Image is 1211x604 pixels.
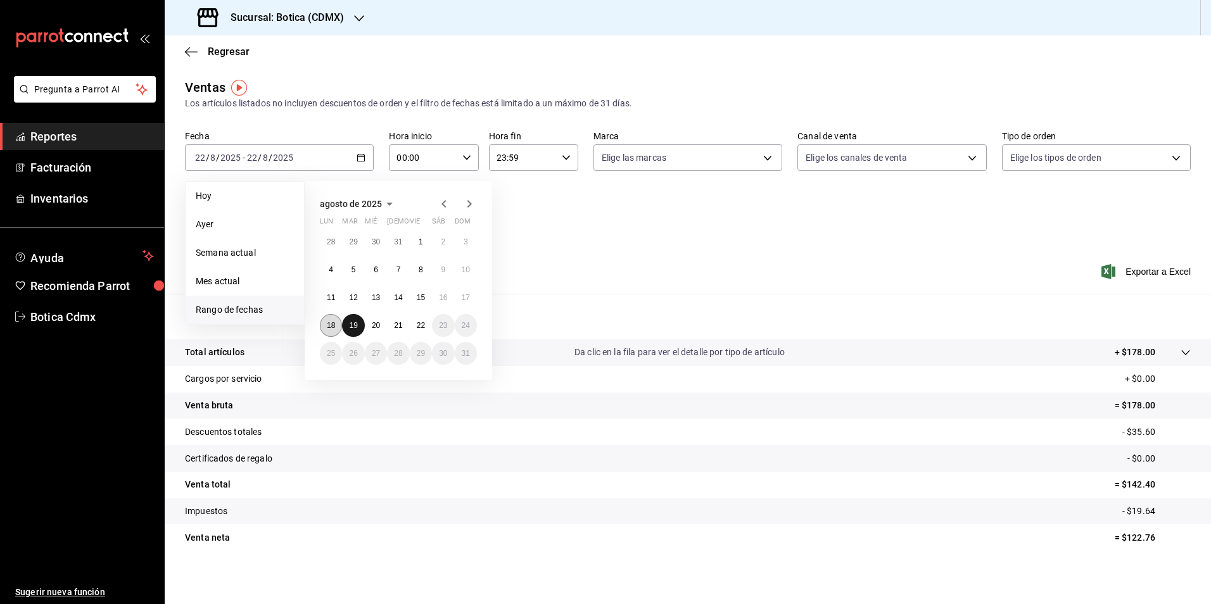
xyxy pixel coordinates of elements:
label: Tipo de orden [1002,132,1191,141]
abbr: 29 de agosto de 2025 [417,349,425,358]
abbr: viernes [410,217,420,230]
p: - $35.60 [1122,425,1191,439]
abbr: 22 de agosto de 2025 [417,321,425,330]
span: Regresar [208,46,250,58]
button: 4 de agosto de 2025 [320,258,342,281]
button: 27 de agosto de 2025 [365,342,387,365]
abbr: 3 de agosto de 2025 [464,237,468,246]
abbr: 26 de agosto de 2025 [349,349,357,358]
p: = $142.40 [1115,478,1191,491]
abbr: 12 de agosto de 2025 [349,293,357,302]
button: 3 de agosto de 2025 [455,230,477,253]
span: Mes actual [196,275,294,288]
label: Canal de venta [797,132,986,141]
abbr: jueves [387,217,462,230]
button: 23 de agosto de 2025 [432,314,454,337]
img: Tooltip marker [231,80,247,96]
p: Resumen [185,309,1191,324]
abbr: 31 de julio de 2025 [394,237,402,246]
abbr: 2 de agosto de 2025 [441,237,445,246]
button: 22 de agosto de 2025 [410,314,432,337]
abbr: 30 de agosto de 2025 [439,349,447,358]
button: 10 de agosto de 2025 [455,258,477,281]
button: 7 de agosto de 2025 [387,258,409,281]
abbr: 30 de julio de 2025 [372,237,380,246]
button: 31 de julio de 2025 [387,230,409,253]
button: 11 de agosto de 2025 [320,286,342,309]
label: Hora inicio [389,132,478,141]
input: -- [262,153,269,163]
input: -- [194,153,206,163]
button: 28 de julio de 2025 [320,230,342,253]
button: 30 de agosto de 2025 [432,342,454,365]
a: Pregunta a Parrot AI [9,92,156,105]
abbr: 5 de agosto de 2025 [352,265,356,274]
p: Descuentos totales [185,425,262,439]
p: - $0.00 [1127,452,1191,465]
abbr: 17 de agosto de 2025 [462,293,470,302]
button: 30 de julio de 2025 [365,230,387,253]
button: 14 de agosto de 2025 [387,286,409,309]
button: open_drawer_menu [139,33,149,43]
button: 8 de agosto de 2025 [410,258,432,281]
p: = $178.00 [1115,399,1191,412]
span: Semana actual [196,246,294,260]
button: 31 de agosto de 2025 [455,342,477,365]
abbr: 1 de agosto de 2025 [419,237,423,246]
div: Ventas [185,78,225,97]
abbr: 23 de agosto de 2025 [439,321,447,330]
button: 12 de agosto de 2025 [342,286,364,309]
button: Regresar [185,46,250,58]
abbr: 19 de agosto de 2025 [349,321,357,330]
button: 17 de agosto de 2025 [455,286,477,309]
span: / [206,153,210,163]
button: agosto de 2025 [320,196,397,211]
abbr: 18 de agosto de 2025 [327,321,335,330]
span: Rango de fechas [196,303,294,317]
p: Certificados de regalo [185,452,272,465]
span: Inventarios [30,190,154,207]
abbr: 14 de agosto de 2025 [394,293,402,302]
p: Venta neta [185,531,230,544]
button: 28 de agosto de 2025 [387,342,409,365]
abbr: 28 de julio de 2025 [327,237,335,246]
button: 21 de agosto de 2025 [387,314,409,337]
button: 18 de agosto de 2025 [320,314,342,337]
span: agosto de 2025 [320,199,382,209]
input: -- [210,153,216,163]
p: Da clic en la fila para ver el detalle por tipo de artículo [574,346,785,359]
p: Impuestos [185,505,227,518]
button: Pregunta a Parrot AI [14,76,156,103]
abbr: 21 de agosto de 2025 [394,321,402,330]
div: Los artículos listados no incluyen descuentos de orden y el filtro de fechas está limitado a un m... [185,97,1191,110]
p: Total artículos [185,346,244,359]
button: 29 de agosto de 2025 [410,342,432,365]
span: Botica Cdmx [30,308,154,325]
button: 13 de agosto de 2025 [365,286,387,309]
abbr: 24 de agosto de 2025 [462,321,470,330]
abbr: 29 de julio de 2025 [349,237,357,246]
input: ---- [220,153,241,163]
button: 24 de agosto de 2025 [455,314,477,337]
span: / [269,153,272,163]
abbr: 28 de agosto de 2025 [394,349,402,358]
abbr: 9 de agosto de 2025 [441,265,445,274]
button: 6 de agosto de 2025 [365,258,387,281]
button: 16 de agosto de 2025 [432,286,454,309]
button: 15 de agosto de 2025 [410,286,432,309]
span: / [258,153,262,163]
span: Elige las marcas [602,151,666,164]
input: ---- [272,153,294,163]
span: Reportes [30,128,154,145]
abbr: 20 de agosto de 2025 [372,321,380,330]
abbr: domingo [455,217,471,230]
span: Recomienda Parrot [30,277,154,294]
p: + $178.00 [1115,346,1155,359]
p: Venta bruta [185,399,233,412]
abbr: 8 de agosto de 2025 [419,265,423,274]
button: 1 de agosto de 2025 [410,230,432,253]
button: 26 de agosto de 2025 [342,342,364,365]
abbr: 25 de agosto de 2025 [327,349,335,358]
abbr: 10 de agosto de 2025 [462,265,470,274]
